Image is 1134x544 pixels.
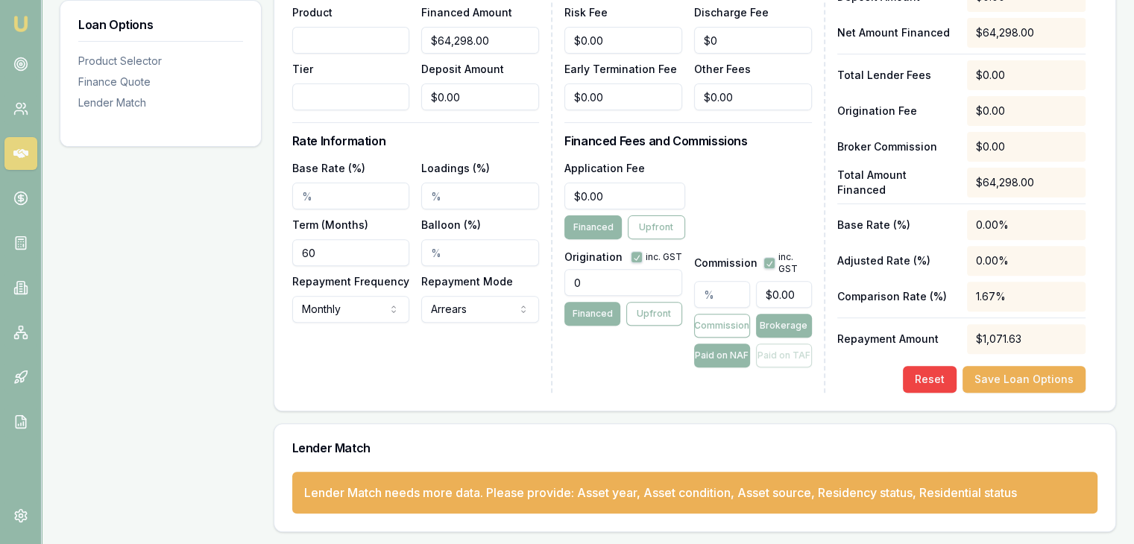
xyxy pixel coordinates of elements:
label: Repayment Frequency [292,275,409,288]
div: 0.00% [967,246,1086,276]
label: Risk Fee [564,6,608,19]
p: Adjusted Rate (%) [837,253,956,268]
input: $ [694,27,812,54]
label: Repayment Mode [421,275,513,288]
div: Product Selector [78,54,243,69]
label: Other Fees [694,63,751,75]
button: Upfront [626,302,682,326]
p: Net Amount Financed [837,25,956,40]
label: Loadings (%) [421,162,490,174]
label: Discharge Fee [694,6,769,19]
p: Repayment Amount [837,332,956,347]
button: Save Loan Options [963,366,1086,393]
label: Origination [564,252,623,262]
button: Paid on NAF [694,344,750,367]
div: $64,298.00 [967,168,1086,197]
label: Commission [694,258,757,268]
label: Balloon (%) [421,218,481,231]
h3: Loan Options [78,19,243,31]
input: $ [421,27,539,54]
input: $ [564,183,685,209]
label: Term (Months) [292,218,368,231]
input: % [694,281,750,308]
div: $0.00 [967,132,1086,162]
div: 0.00% [967,210,1086,240]
div: Lender Match [78,95,243,110]
p: Total Amount Financed [837,168,956,197]
div: $64,298.00 [967,18,1086,48]
button: Financed [564,215,622,239]
label: Financed Amount [421,6,512,19]
input: $ [421,83,539,110]
button: Upfront [628,215,685,239]
p: Total Lender Fees [837,68,956,83]
input: $ [694,83,812,110]
h3: Rate Information [292,135,539,147]
button: Brokerage [756,314,812,338]
div: inc. GST [631,251,682,263]
h3: Lender Match [292,442,1097,454]
input: % [421,239,539,266]
img: emu-icon-u.png [12,15,30,33]
p: Comparison Rate (%) [837,289,956,304]
input: $ [564,27,682,54]
p: Broker Commission [837,139,956,154]
label: Base Rate (%) [292,162,365,174]
div: $1,071.63 [967,324,1086,354]
button: Financed [564,302,620,326]
div: 1.67% [967,282,1086,311]
label: Tier [292,63,313,75]
div: Lender Match needs more data. Please provide: Asset year, Asset condition, Asset source, Residenc... [304,484,1017,502]
p: Base Rate (%) [837,218,956,233]
div: inc. GST [763,251,812,275]
div: $0.00 [967,60,1086,90]
button: Commission [694,314,750,338]
p: Origination Fee [837,104,956,118]
div: $0.00 [967,96,1086,126]
label: Application Fee [564,162,645,174]
div: Finance Quote [78,75,243,89]
button: Reset [903,366,957,393]
input: $ [564,83,682,110]
input: % [292,183,410,209]
label: Product [292,6,333,19]
label: Deposit Amount [421,63,504,75]
input: % [421,183,539,209]
label: Early Termination Fee [564,63,677,75]
h3: Financed Fees and Commissions [564,135,811,147]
